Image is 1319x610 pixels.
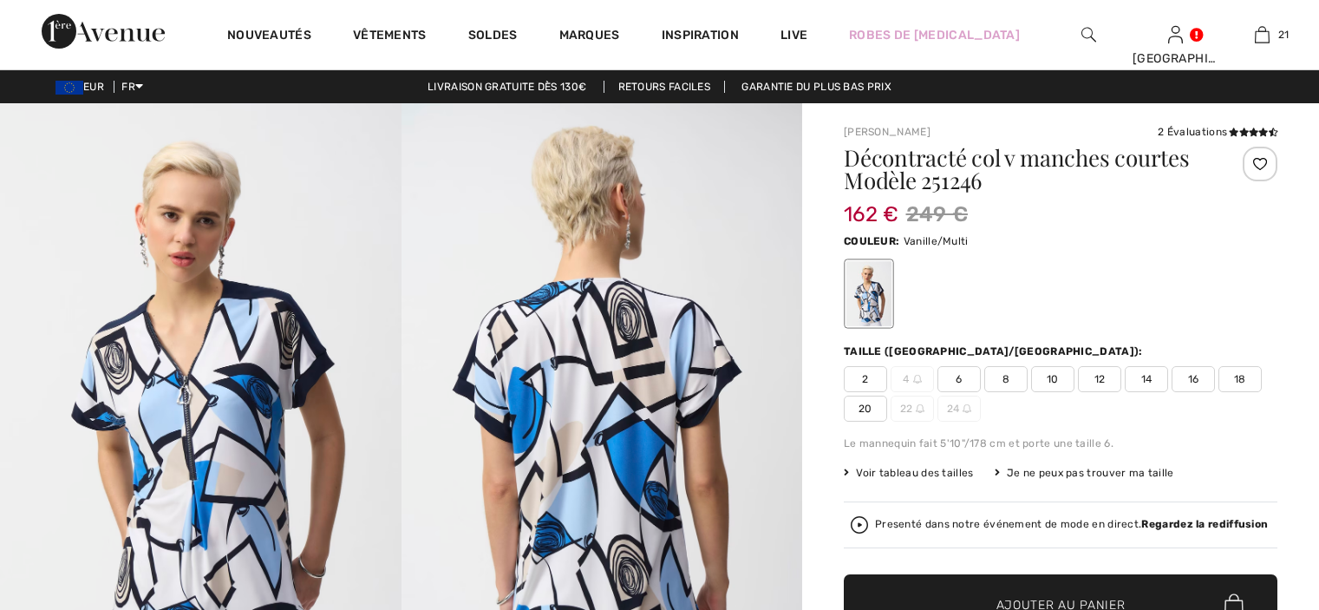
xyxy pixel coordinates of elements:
span: Inspiration [662,28,739,46]
span: 8 [984,366,1028,392]
span: Voir tableau des tailles [844,465,974,481]
span: 2 [844,366,887,392]
a: [PERSON_NAME] [844,126,930,138]
a: Soldes [468,28,518,46]
a: Vêtements [353,28,427,46]
span: 18 [1218,366,1262,392]
div: 2 Évaluations [1158,124,1277,140]
span: FR [121,81,143,93]
span: 21 [1278,27,1290,43]
img: Mes infos [1168,24,1183,45]
a: Livraison gratuite dès 130€ [414,81,600,93]
img: 1ère Avenue [42,14,165,49]
span: 14 [1125,366,1168,392]
img: Regardez la rediffusion [851,516,868,534]
div: Vanille/Multi [846,261,891,326]
h1: Décontracté col v manches courtes Modèle 251246 [844,147,1205,192]
strong: Regardez la rediffusion [1141,518,1268,530]
span: 6 [937,366,981,392]
img: ring-m.svg [963,404,971,413]
img: recherche [1081,24,1096,45]
img: Mon panier [1255,24,1270,45]
img: Euro [56,81,83,95]
span: Vanille/Multi [904,235,969,247]
span: EUR [56,81,111,93]
div: [GEOGRAPHIC_DATA] [1133,49,1218,68]
a: Marques [559,28,620,46]
span: 4 [891,366,934,392]
a: Retours faciles [604,81,726,93]
a: 21 [1219,24,1304,45]
span: 12 [1078,366,1121,392]
span: 16 [1172,366,1215,392]
div: Taille ([GEOGRAPHIC_DATA]/[GEOGRAPHIC_DATA]): [844,344,1146,359]
a: Garantie du plus bas prix [728,81,905,93]
img: ring-m.svg [913,375,922,384]
img: ring-m.svg [916,404,924,413]
span: 20 [844,396,887,422]
span: 22 [891,396,934,422]
a: Live [780,26,807,44]
div: Je ne peux pas trouver ma taille [995,465,1174,481]
div: Presenté dans notre événement de mode en direct. [875,519,1268,530]
a: Robes de [MEDICAL_DATA] [849,26,1020,44]
span: 24 [937,396,981,422]
a: Nouveautés [227,28,311,46]
span: 10 [1031,366,1074,392]
span: 249 € [906,199,969,230]
span: Couleur: [844,235,899,247]
span: 162 € [844,185,899,226]
a: Se connecter [1168,26,1183,43]
div: Le mannequin fait 5'10"/178 cm et porte une taille 6. [844,436,1277,451]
